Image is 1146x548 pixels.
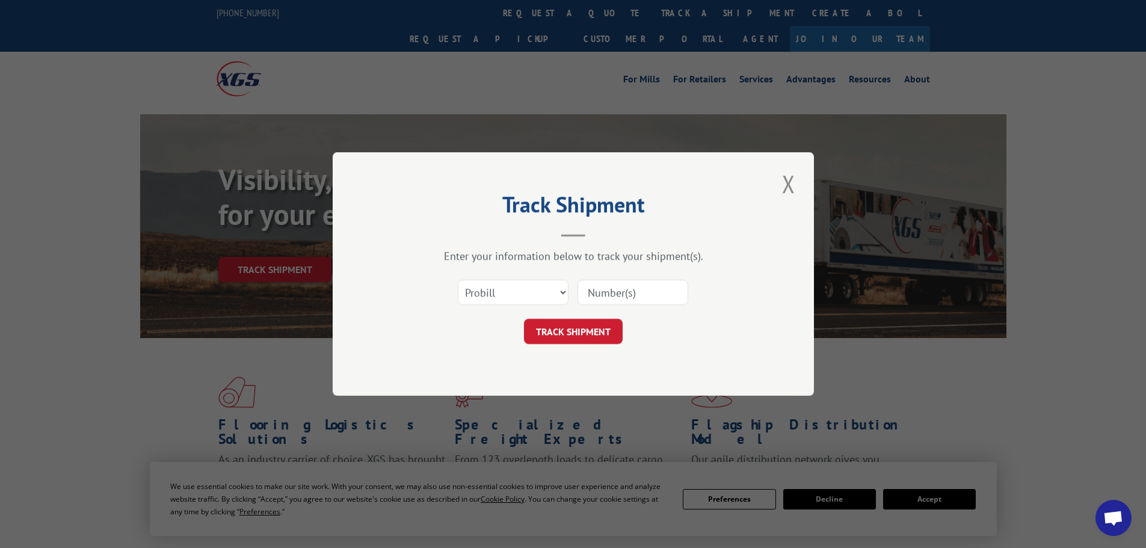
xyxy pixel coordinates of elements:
div: Enter your information below to track your shipment(s). [393,249,754,263]
button: TRACK SHIPMENT [524,319,623,344]
h2: Track Shipment [393,196,754,219]
a: Open chat [1095,500,1132,536]
button: Close modal [778,167,799,200]
input: Number(s) [578,280,688,305]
